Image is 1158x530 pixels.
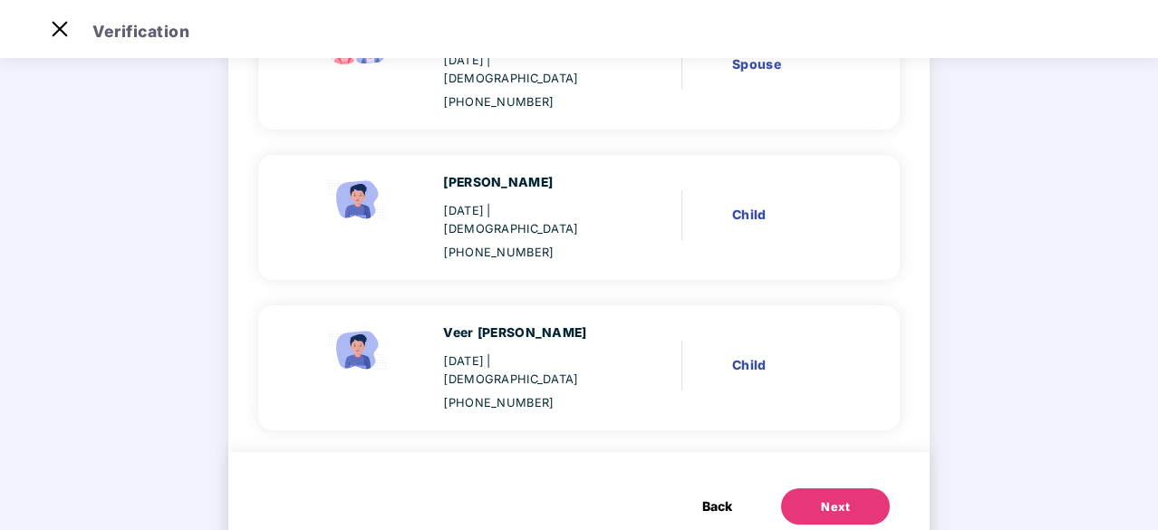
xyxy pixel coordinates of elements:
[443,352,615,389] div: [DATE]
[443,173,615,193] div: [PERSON_NAME]
[732,54,846,74] div: Spouse
[443,93,615,111] div: [PHONE_NUMBER]
[684,488,750,525] button: Back
[443,323,615,343] div: Veer [PERSON_NAME]
[821,498,850,516] div: Next
[732,355,846,375] div: Child
[443,394,615,412] div: [PHONE_NUMBER]
[702,496,732,516] span: Back
[443,244,615,262] div: [PHONE_NUMBER]
[443,202,615,238] div: [DATE]
[732,205,846,225] div: Child
[322,323,394,374] img: svg+xml;base64,PHN2ZyBpZD0iQ2hpbGRfbWFsZV9pY29uIiB4bWxucz0iaHR0cDovL3d3dy53My5vcmcvMjAwMC9zdmciIH...
[443,52,615,88] div: [DATE]
[781,488,890,525] button: Next
[322,173,394,224] img: svg+xml;base64,PHN2ZyBpZD0iQ2hpbGRfbWFsZV9pY29uIiB4bWxucz0iaHR0cDovL3d3dy53My5vcmcvMjAwMC9zdmciIH...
